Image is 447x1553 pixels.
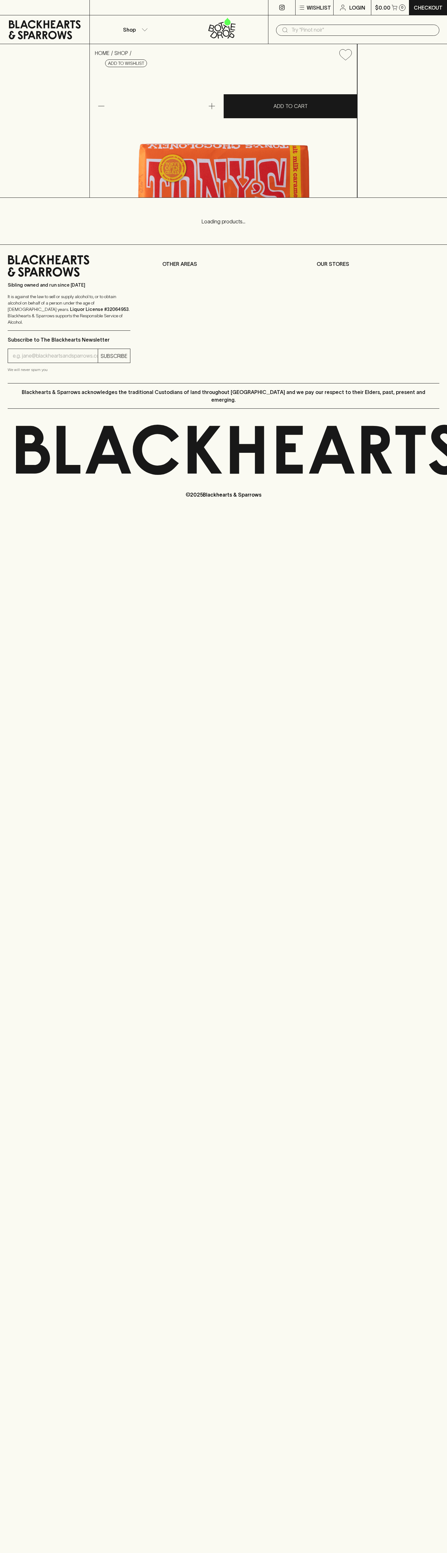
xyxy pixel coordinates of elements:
[90,15,179,44] button: Shop
[90,4,95,12] p: ⠀
[274,102,308,110] p: ADD TO CART
[8,367,130,373] p: We will never spam you
[101,352,127,360] p: SUBSCRIBE
[224,94,357,118] button: ADD TO CART
[13,351,98,361] input: e.g. jane@blackheartsandsparrows.com.au
[6,218,441,225] p: Loading products...
[105,59,147,67] button: Add to wishlist
[349,4,365,12] p: Login
[401,6,404,9] p: 0
[90,66,357,197] img: 79458.png
[162,260,285,268] p: OTHER AREAS
[375,4,390,12] p: $0.00
[291,25,434,35] input: Try "Pinot noir"
[95,50,110,56] a: HOME
[8,282,130,288] p: Sibling owned and run since [DATE]
[98,349,130,363] button: SUBSCRIBE
[70,307,129,312] strong: Liquor License #32064953
[414,4,443,12] p: Checkout
[8,293,130,325] p: It is against the law to sell or supply alcohol to, or to obtain alcohol on behalf of a person un...
[123,26,136,34] p: Shop
[12,388,435,404] p: Blackhearts & Sparrows acknowledges the traditional Custodians of land throughout [GEOGRAPHIC_DAT...
[114,50,128,56] a: SHOP
[8,336,130,344] p: Subscribe to The Blackhearts Newsletter
[307,4,331,12] p: Wishlist
[337,47,354,63] button: Add to wishlist
[317,260,439,268] p: OUR STORES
